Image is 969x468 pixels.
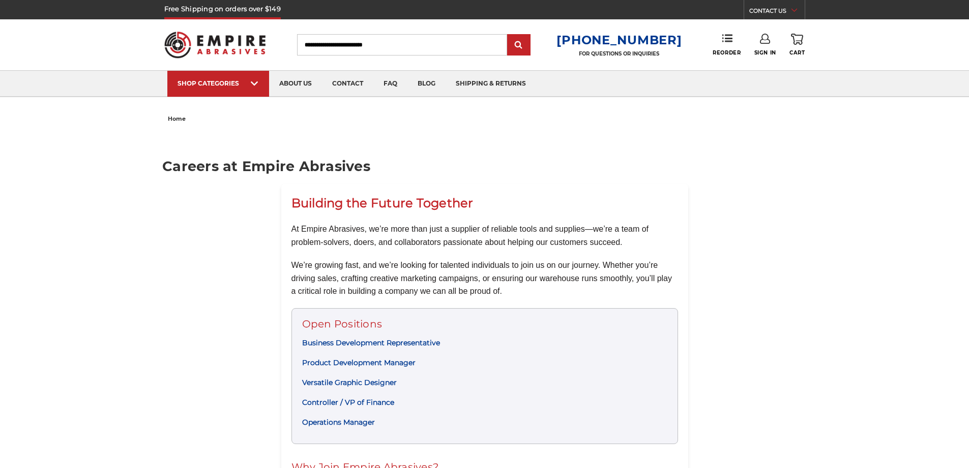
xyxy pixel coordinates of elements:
[302,316,667,332] h2: Open Positions
[291,223,678,249] p: At Empire Abrasives, we’re more than just a supplier of reliable tools and supplies—we’re a team ...
[509,35,529,56] input: Submit
[407,71,446,97] a: blog
[302,378,397,387] a: Versatile Graphic Designer
[168,115,186,122] span: home
[302,418,375,427] a: Operations Manager
[789,49,805,56] span: Cart
[556,50,682,57] p: FOR QUESTIONS OR INQUIRIES
[446,71,536,97] a: shipping & returns
[302,398,394,407] a: Controller / VP of Finance
[322,71,373,97] a: contact
[754,49,776,56] span: Sign In
[269,71,322,97] a: about us
[302,358,416,367] a: Product Development Manager
[713,34,741,56] a: Reorder
[302,338,440,347] a: Business Development Representative
[178,79,259,87] div: SHOP CATEGORIES
[291,259,678,298] p: We’re growing fast, and we’re looking for talented individuals to join us on our journey. Whether...
[162,159,807,173] h1: Careers at Empire Abrasives
[373,71,407,97] a: faq
[749,5,805,19] a: CONTACT US
[164,25,266,65] img: Empire Abrasives
[291,194,678,212] h1: Building the Future Together
[556,33,682,47] a: [PHONE_NUMBER]
[789,34,805,56] a: Cart
[713,49,741,56] span: Reorder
